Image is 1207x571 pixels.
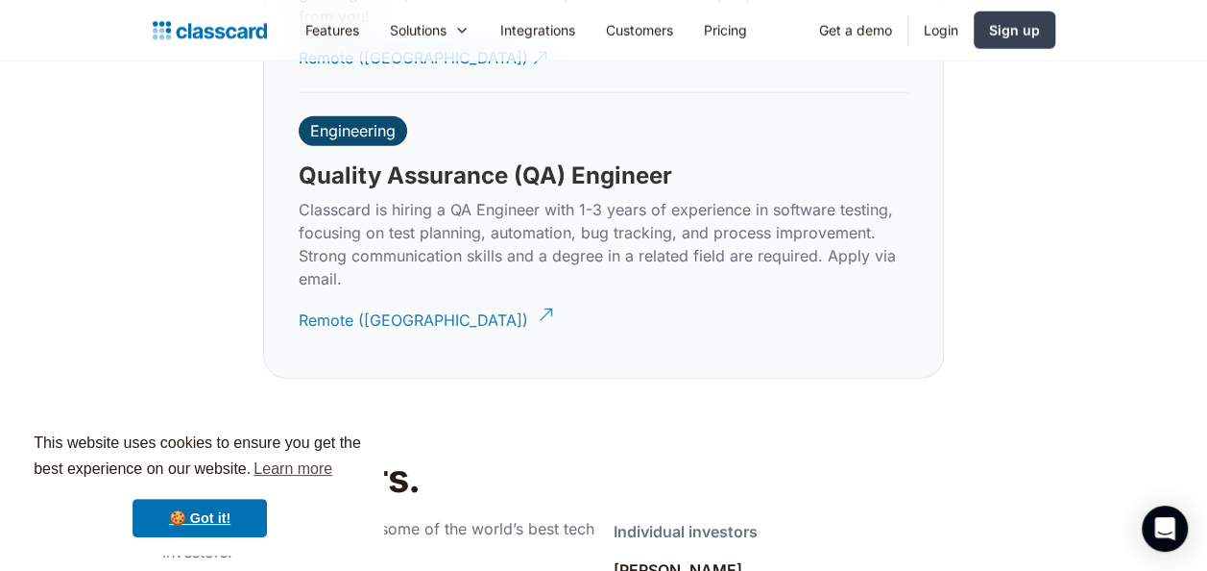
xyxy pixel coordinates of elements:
[804,9,907,52] a: Get a demo
[310,121,396,140] div: Engineering
[974,12,1055,49] a: Sign up
[299,198,908,290] p: Classcard is hiring a QA Engineer with 1-3 years of experience in software testing, focusing on t...
[251,455,335,484] a: learn more about cookies
[299,294,528,332] div: Remote ([GEOGRAPHIC_DATA])
[15,413,384,556] div: cookieconsent
[299,294,550,347] a: Remote ([GEOGRAPHIC_DATA])
[299,161,672,190] h3: Quality Assurance (QA) Engineer
[989,20,1040,40] div: Sign up
[688,9,762,52] a: Pricing
[390,20,447,40] div: Solutions
[614,520,758,543] div: Individual investors
[34,432,366,484] span: This website uses cookies to ensure you get the best experience on our website.
[374,9,485,52] div: Solutions
[1142,506,1188,552] div: Open Intercom Messenger
[908,9,974,52] a: Login
[290,9,374,52] a: Features
[591,9,688,52] a: Customers
[162,456,772,502] h2: Our investors.
[153,17,267,44] a: home
[133,499,267,537] a: dismiss cookie message
[485,9,591,52] a: Integrations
